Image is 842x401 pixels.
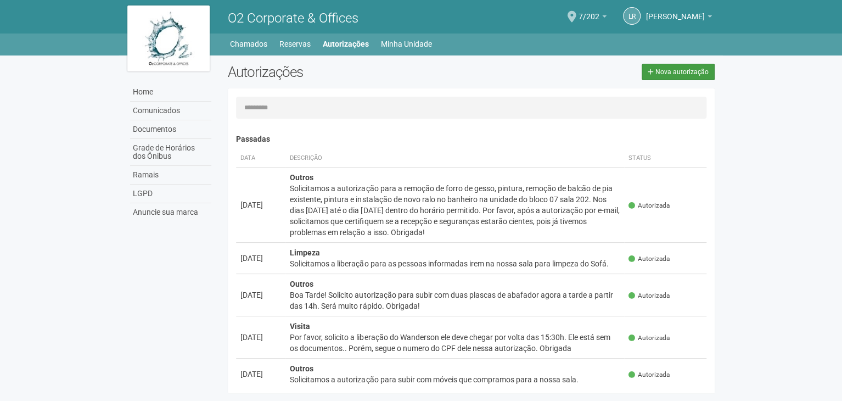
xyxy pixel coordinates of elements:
div: [DATE] [240,369,281,380]
span: Autorizada [628,333,670,343]
div: [DATE] [240,289,281,300]
strong: Outros [290,364,313,373]
a: Comunicados [130,102,211,120]
span: Luciana Raiol de Almeida [646,2,705,21]
span: 7/202 [579,2,599,21]
div: Solicitamos a autorização para subir com móveis que compramos para a nossa sala. [290,374,620,385]
div: Por favor, solicito a liberação do Wanderson ele deve chegar por volta das 15:30h. Ele está sem o... [290,332,620,354]
th: Descrição [285,149,624,168]
strong: Visita [290,322,310,331]
a: Reservas [279,36,311,52]
a: Chamados [230,36,267,52]
strong: Outros [290,280,313,288]
a: Ramais [130,166,211,185]
div: Solicitamos a autorização para a remoção de forro de gesso, pintura, remoção de balcão de pia exi... [290,183,620,238]
span: Autorizada [628,291,670,300]
span: Autorizada [628,254,670,264]
a: Anuncie sua marca [130,203,211,221]
span: O2 Corporate & Offices [228,10,358,26]
a: [PERSON_NAME] [646,14,712,23]
strong: Outros [290,173,313,182]
a: 7/202 [579,14,607,23]
th: Data [236,149,285,168]
div: Solicitamos a liberação para as pessoas informadas irem na nossa sala para limpeza do Sofá. [290,258,620,269]
a: Nova autorização [642,64,715,80]
span: Nova autorização [655,68,709,76]
th: Status [624,149,706,168]
a: LGPD [130,185,211,203]
a: Grade de Horários dos Ônibus [130,139,211,166]
strong: Limpeza [290,248,320,257]
h4: Passadas [236,135,706,143]
a: Home [130,83,211,102]
a: Minha Unidade [381,36,432,52]
div: Boa Tarde! Solicito autorização para subir com duas plascas de abafador agora a tarde a partir da... [290,289,620,311]
h2: Autorizações [228,64,463,80]
span: Autorizada [628,201,670,210]
div: [DATE] [240,199,281,210]
a: LR [623,7,641,25]
a: Autorizações [323,36,369,52]
div: [DATE] [240,332,281,343]
span: Autorizada [628,370,670,380]
a: Documentos [130,120,211,139]
div: [DATE] [240,253,281,264]
img: logo.jpg [127,5,210,71]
